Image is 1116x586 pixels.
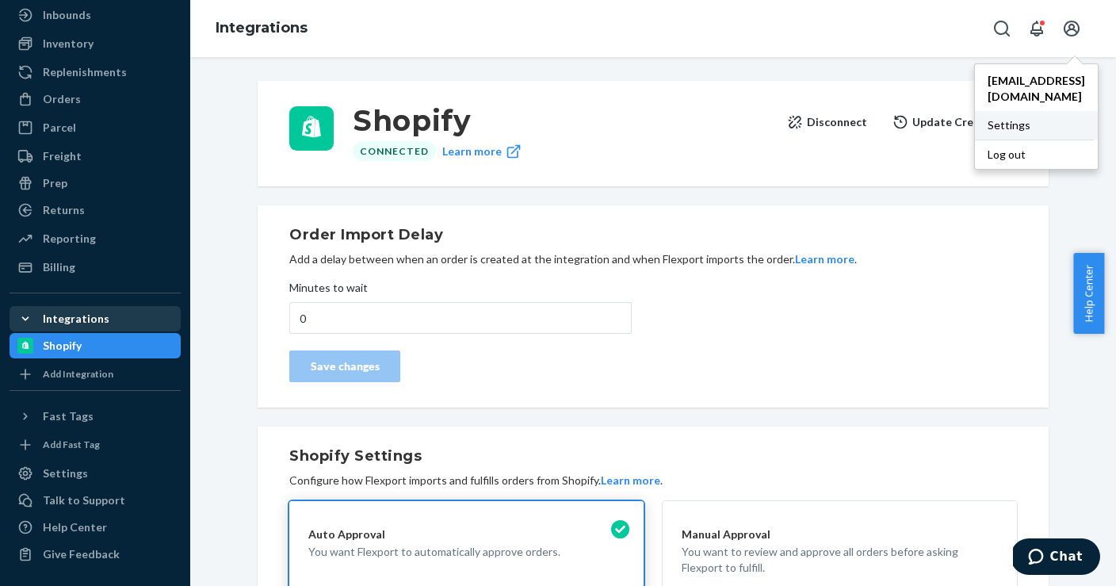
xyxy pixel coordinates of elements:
p: You want to review and approve all orders before asking Flexport to fulfill. [682,544,998,576]
div: Parcel [43,120,76,136]
h2: Order Import Delay [289,224,1017,245]
button: Talk to Support [10,488,181,513]
div: Billing [43,259,75,275]
a: Settings [10,461,181,486]
h2: Shopify Settings [289,446,1017,466]
div: Add Fast Tag [43,438,100,451]
button: Integrations [10,306,181,331]
button: Give Feedback [10,542,181,567]
div: Save changes [303,358,387,374]
div: Freight [43,148,82,164]
a: Inbounds [10,2,181,28]
span: Minutes to wait [289,280,368,302]
div: Integrations [43,311,109,327]
p: Configure how Flexport imports and fulfills orders from Shopify. . [289,473,1017,488]
button: Open Search Box [986,13,1018,44]
div: Give Feedback [43,546,120,562]
button: Fast Tags [10,404,181,429]
button: Learn more [795,251,854,267]
a: Help Center [10,515,181,540]
div: Fast Tags [43,408,94,424]
button: Update Credentials [892,106,1017,138]
p: Auto Approval [308,527,625,542]
a: Inventory [10,31,181,56]
a: Freight [10,144,181,169]
div: Prep [43,175,67,191]
a: Learn more [442,141,522,161]
button: Save changes [289,350,400,382]
a: Shopify [10,333,181,358]
div: Shopify [43,338,82,354]
div: Orders [43,91,81,107]
a: Add Integration [10,365,181,384]
button: Open notifications [1021,13,1053,44]
a: Orders [10,86,181,112]
a: Settings [975,111,1098,140]
span: [EMAIL_ADDRESS][DOMAIN_NAME] [988,73,1085,105]
a: Billing [10,255,181,280]
button: Open account menu [1056,13,1087,44]
div: Add Integration [43,367,113,381]
p: You want Flexport to automatically approve orders. [308,544,625,560]
div: Inbounds [43,7,91,23]
a: Prep [10,170,181,196]
div: Help Center [43,519,107,535]
a: Parcel [10,115,181,140]
a: Integrations [216,19,308,36]
h3: Shopify [353,106,774,135]
a: Reporting [10,226,181,251]
p: Manual Approval [682,527,998,542]
iframe: Opens a widget where you can chat to one of our agents [1013,538,1100,578]
div: Talk to Support [43,492,125,508]
button: Help Center [1073,253,1104,334]
div: Reporting [43,231,96,247]
div: Replenishments [43,64,127,80]
button: Disconnect [787,106,867,138]
button: Log out [975,140,1094,169]
ol: breadcrumbs [203,6,320,52]
a: Returns [10,197,181,223]
div: Inventory [43,36,94,52]
div: Settings [43,465,88,481]
button: Learn more [601,473,660,488]
p: Add a delay between when an order is created at the integration and when Flexport imports the ord... [289,251,1017,267]
div: Connected [353,141,436,161]
a: Add Fast Tag [10,435,181,454]
a: [EMAIL_ADDRESS][DOMAIN_NAME] [975,67,1098,111]
div: Returns [43,202,85,218]
a: Replenishments [10,59,181,85]
input: Minutes to wait [289,302,632,334]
